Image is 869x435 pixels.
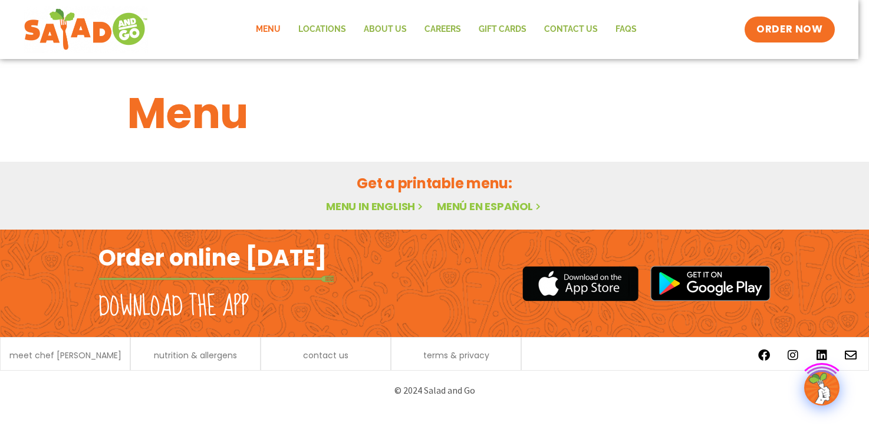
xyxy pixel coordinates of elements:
img: fork [98,276,334,282]
h1: Menu [127,81,742,145]
h2: Order online [DATE] [98,243,327,272]
a: Menu [247,16,289,43]
a: contact us [303,351,348,359]
a: Locations [289,16,355,43]
h2: Get a printable menu: [127,173,742,194]
a: meet chef [PERSON_NAME] [9,351,121,359]
img: new-SAG-logo-768×292 [24,6,148,53]
a: About Us [355,16,416,43]
a: Menu in English [326,199,425,214]
img: google_play [650,266,771,301]
h2: Download the app [98,290,249,323]
a: GIFT CARDS [470,16,535,43]
img: appstore [522,264,638,303]
a: terms & privacy [423,351,489,359]
nav: Menu [247,16,646,43]
a: Careers [416,16,470,43]
p: © 2024 Salad and Go [104,382,765,398]
span: ORDER NOW [756,22,822,37]
a: FAQs [607,16,646,43]
a: Contact Us [535,16,607,43]
a: Menú en español [437,199,543,214]
a: nutrition & allergens [154,351,237,359]
a: ORDER NOW [745,17,834,42]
